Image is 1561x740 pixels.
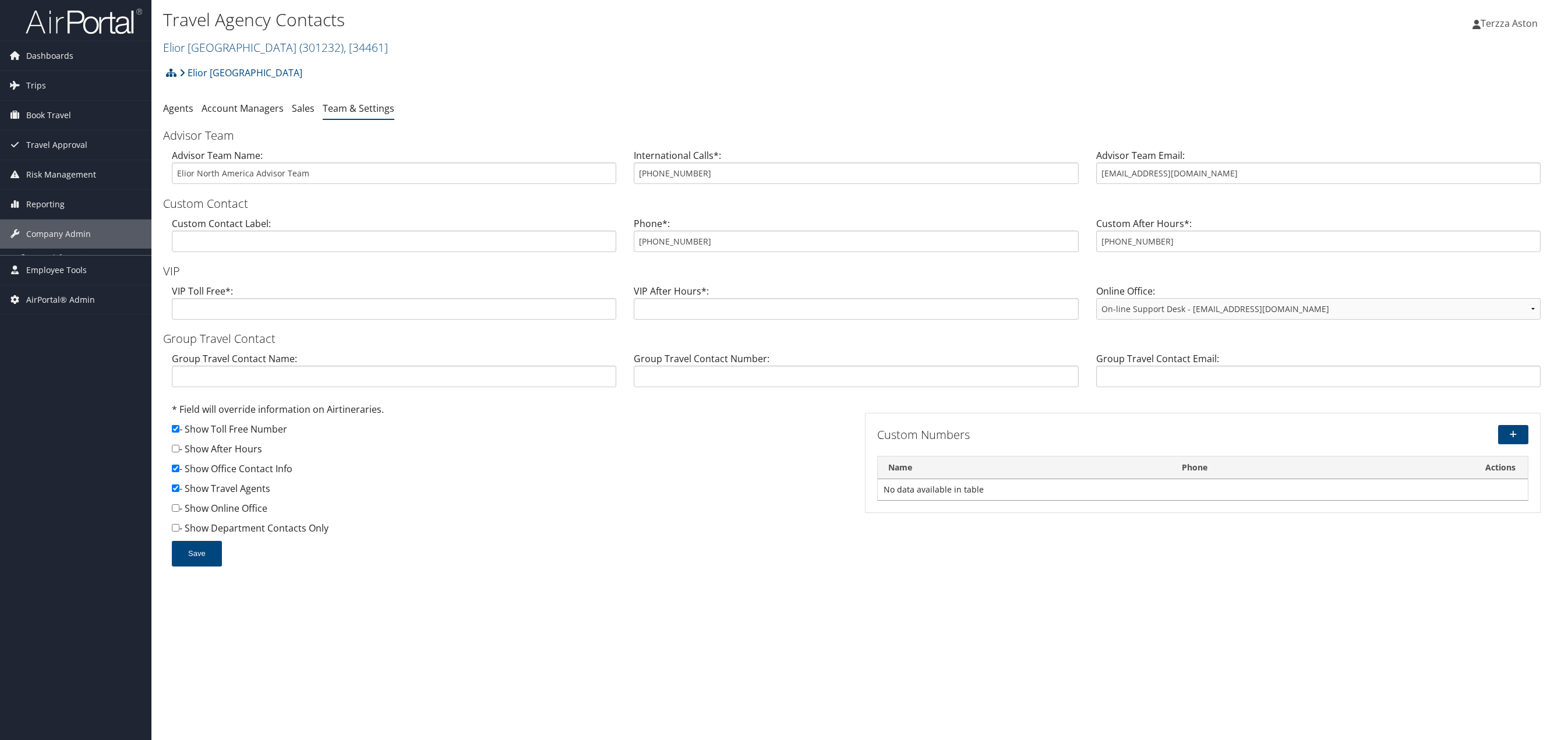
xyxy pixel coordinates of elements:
span: Reporting [26,190,65,219]
div: * Field will override information on Airtineraries. [172,402,847,422]
div: - Show Travel Agents [172,481,847,501]
div: - Show Office Contact Info [172,462,847,481]
h3: VIP [163,263,1549,279]
div: VIP After Hours*: [625,284,1087,329]
div: Group Travel Contact Email: [1087,352,1549,396]
div: VIP Toll Free*: [163,284,625,329]
button: Save [172,541,222,566]
span: ( 301232 ) [299,40,344,55]
span: Travel Approval [26,130,87,160]
div: Phone*: [625,217,1087,261]
div: - Show After Hours [172,442,847,462]
span: Company Admin [26,219,91,249]
a: Terzza Aston [1472,6,1549,41]
h3: Custom Numbers [877,427,1308,443]
div: International Calls*: [625,148,1087,193]
span: Trips [26,71,46,100]
div: - Show Online Office [172,501,847,521]
div: Custom After Hours*: [1087,217,1549,261]
a: Account Managers [202,102,284,115]
h3: Group Travel Contact [163,331,1549,347]
div: Group Travel Contact Name: [163,352,625,396]
div: Online Office: [1087,284,1549,329]
th: Name: activate to sort column descending [878,456,1171,479]
a: Team & Settings [323,102,394,115]
img: airportal-logo.png [26,8,142,35]
h1: Travel Agency Contacts [163,8,1087,32]
a: Agents [163,102,193,115]
a: Elior [GEOGRAPHIC_DATA] [163,40,388,55]
span: Employee Tools [26,256,87,285]
div: Advisor Team Email: [1087,148,1549,193]
div: Advisor Team Name: [163,148,625,193]
span: , [ 34461 ] [344,40,388,55]
th: Actions: activate to sort column ascending [1473,456,1528,479]
span: Dashboards [26,41,73,70]
div: Custom Contact Label: [163,217,625,261]
div: - Show Department Contacts Only [172,521,847,541]
span: AirPortal® Admin [26,285,95,314]
a: Sales [292,102,315,115]
a: Elior [GEOGRAPHIC_DATA] [179,61,302,84]
th: Phone: activate to sort column ascending [1171,456,1474,479]
td: No data available in table [878,479,1528,500]
span: Risk Management [26,160,96,189]
span: Terzza Aston [1481,17,1538,30]
div: Group Travel Contact Number: [625,352,1087,396]
span: Book Travel [26,101,71,130]
div: - Show Toll Free Number [172,422,847,442]
h3: Custom Contact [163,196,1549,212]
h3: Advisor Team [163,128,1549,144]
